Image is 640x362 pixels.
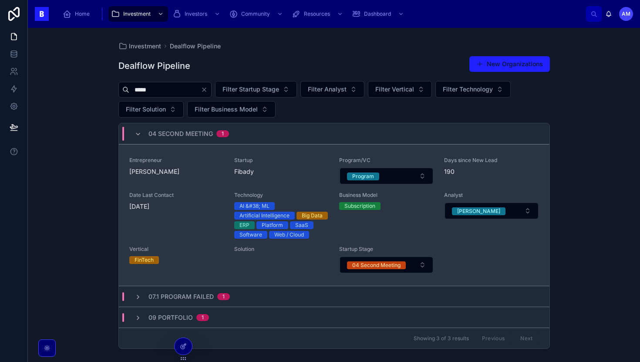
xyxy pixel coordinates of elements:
span: Date Last Contact [129,192,224,199]
span: 07.1 Program Failed [148,292,214,301]
span: Filter Technology [443,85,493,94]
span: Dashboard [364,10,391,17]
button: Select Button [368,81,432,98]
span: Startup [234,157,329,164]
a: Investment [118,42,161,51]
a: Dashboard [349,6,408,22]
span: Filter Business Model [195,105,258,114]
button: Select Button [215,81,297,98]
a: Dealflow Pipeline [170,42,221,51]
div: 04 Second Meeting [352,261,401,269]
span: Community [241,10,270,17]
div: AI &#38; ML [239,202,269,210]
span: Startup Stage [339,246,434,253]
span: Resources [304,10,330,17]
span: Filter Solution [126,105,166,114]
div: Platform [262,221,283,229]
span: Analyst [444,192,539,199]
div: ERP [239,221,249,229]
span: Filter Analyst [308,85,347,94]
span: Investors [185,10,207,17]
h1: Dealflow Pipeline [118,60,190,72]
button: Select Button [435,81,511,98]
span: Filter Vertical [375,85,414,94]
div: Big Data [302,212,323,220]
div: Web / Cloud [274,231,304,239]
span: Vertical [129,246,224,253]
a: Entrepreneur[PERSON_NAME]StartupFibadyProgram/VCSelect ButtonDays since New Lead190Date Last Cont... [119,144,549,286]
div: 1 [222,130,224,137]
div: Subscription [344,202,375,210]
button: Select Button [445,203,538,219]
span: AM [622,10,630,17]
a: Investment [108,6,168,22]
span: Solution [234,246,329,253]
span: Showing 3 of 3 results [414,335,469,342]
a: Home [60,6,96,22]
div: Program [352,173,374,180]
div: scrollable content [56,4,586,24]
img: App logo [35,7,49,21]
button: Select Button [118,101,184,118]
button: Select Button [340,168,433,184]
span: Days since New Lead [444,157,539,164]
span: 04 Second Meeting [148,129,213,138]
div: [PERSON_NAME] [457,207,500,215]
button: Select Button [300,81,364,98]
button: New Organizations [469,56,550,72]
span: [PERSON_NAME] [129,167,224,176]
span: 190 [444,167,539,176]
a: Community [226,6,287,22]
span: Program/VC [339,157,434,164]
span: Fibady [234,167,329,176]
button: Unselect ADRIAN [452,206,505,215]
span: Investment [123,10,151,17]
span: Home [75,10,90,17]
div: Software [239,231,262,239]
div: 1 [222,293,225,300]
button: Select Button [187,101,276,118]
span: 09 Portfolio [148,313,193,322]
span: Entrepreneur [129,157,224,164]
span: Technology [234,192,329,199]
span: Investment [129,42,161,51]
button: Clear [201,86,211,93]
div: FinTech [135,256,154,264]
div: Artificial Intelligence [239,212,290,220]
span: Business Model [339,192,434,199]
span: Filter Startup Stage [222,85,279,94]
a: Resources [289,6,347,22]
a: Investors [170,6,225,22]
button: Select Button [340,257,433,273]
p: [DATE] [129,202,149,211]
div: 1 [202,314,204,321]
div: SaaS [295,221,308,229]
